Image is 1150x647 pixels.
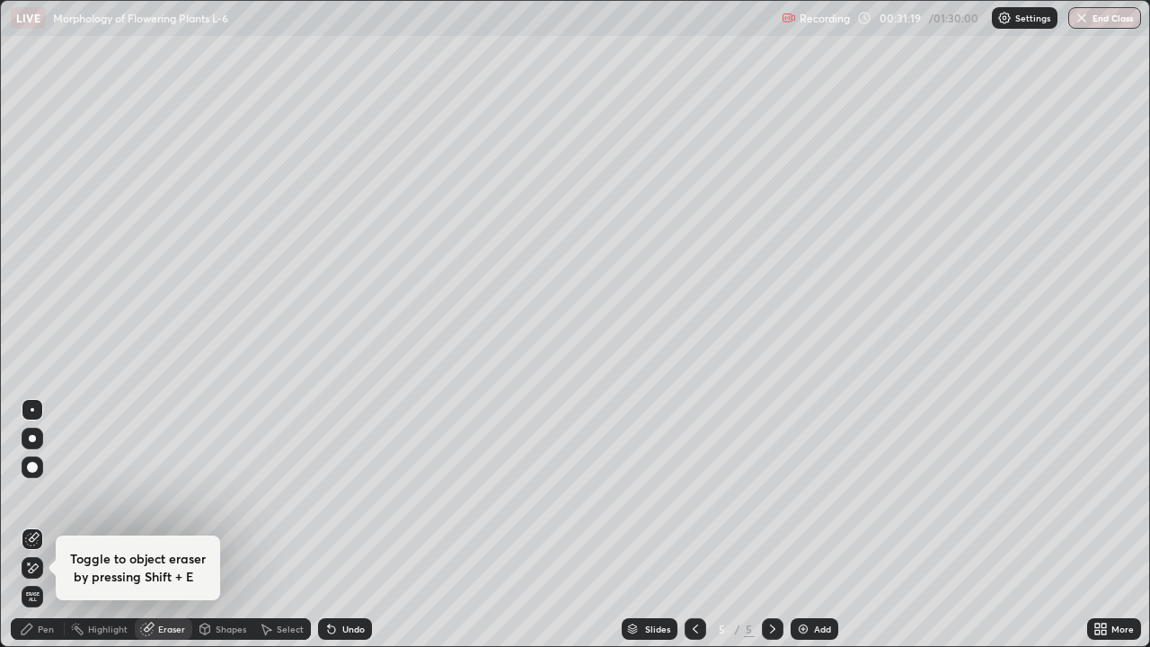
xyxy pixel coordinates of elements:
div: 5 [744,621,755,637]
div: 5 [713,624,731,634]
div: / [735,624,740,634]
p: Morphology of Flowering Plants L-6 [53,11,228,25]
div: Pen [38,625,54,634]
div: Undo [342,625,365,634]
div: Eraser [158,625,185,634]
div: Highlight [88,625,128,634]
div: More [1111,625,1134,634]
p: Recording [800,12,850,25]
div: Select [277,625,304,634]
div: Add [814,625,831,634]
img: recording.375f2c34.svg [782,11,796,25]
img: class-settings-icons [997,11,1012,25]
span: Erase all [22,591,42,602]
p: Settings [1015,13,1050,22]
p: LIVE [16,11,40,25]
img: add-slide-button [796,622,810,636]
div: Shapes [216,625,246,634]
h4: Toggle to object eraser by pressing Shift + E [70,550,206,586]
div: Slides [645,625,670,634]
button: End Class [1068,7,1141,29]
img: end-class-cross [1075,11,1089,25]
